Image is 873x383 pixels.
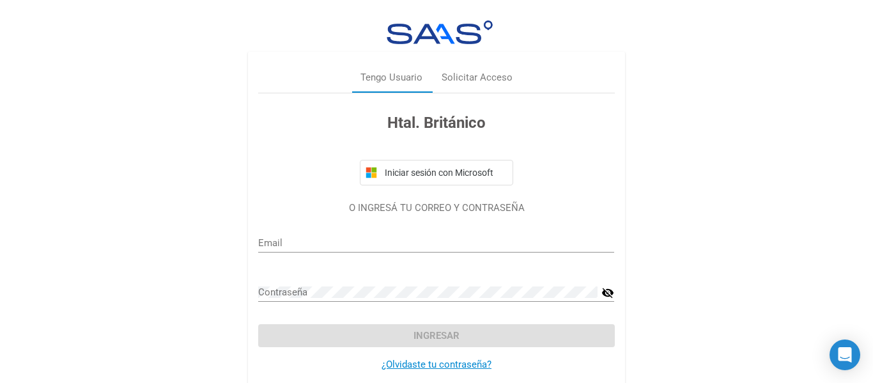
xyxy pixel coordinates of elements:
[382,359,491,370] a: ¿Olvidaste tu contraseña?
[258,201,614,215] p: O INGRESÁ TU CORREO Y CONTRASEÑA
[258,111,614,134] h3: Htal. Británico
[360,70,422,85] div: Tengo Usuario
[382,168,507,178] span: Iniciar sesión con Microsoft
[601,285,614,301] mat-icon: visibility_off
[442,70,513,85] div: Solicitar Acceso
[413,330,460,341] span: Ingresar
[360,160,513,185] button: Iniciar sesión con Microsoft
[830,340,860,370] div: Open Intercom Messenger
[258,324,614,347] button: Ingresar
